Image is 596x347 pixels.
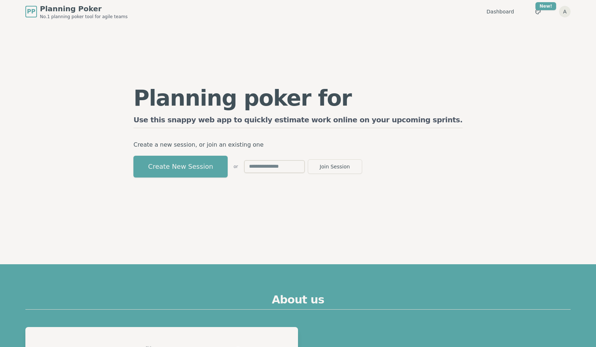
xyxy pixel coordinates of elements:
span: PP [27,7,35,16]
a: Dashboard [487,8,514,15]
button: Join Session [308,159,362,174]
button: A [559,6,571,17]
span: No.1 planning poker tool for agile teams [40,14,128,20]
div: New! [535,2,556,10]
h2: About us [25,293,571,310]
button: Create New Session [133,156,228,177]
h2: Use this snappy web app to quickly estimate work online on your upcoming sprints. [133,115,463,128]
h1: Planning poker for [133,87,463,109]
span: or [233,164,238,170]
a: PPPlanning PokerNo.1 planning poker tool for agile teams [25,4,128,20]
p: Create a new session, or join an existing one [133,140,463,150]
span: Planning Poker [40,4,128,14]
button: New! [531,5,545,18]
